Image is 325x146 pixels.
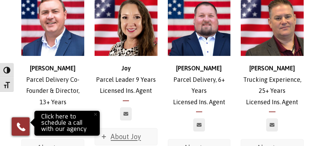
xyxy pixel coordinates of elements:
[95,128,157,145] a: About Joy
[168,63,231,108] p: Parcel Delivery, 6+ Years Licensed Ins. Agent
[36,113,98,134] p: Click here to schedule a call with our agency
[241,63,304,108] p: Trucking Experience, 25+ Years Licensed Ins. Agent
[111,133,141,140] span: About Joy
[30,65,76,72] strong: [PERSON_NAME]
[15,121,26,132] img: Phone icon
[249,65,295,72] strong: [PERSON_NAME]
[21,63,84,108] p: Parcel Delivery Co-Founder & Director, 13+ Years
[176,65,222,72] strong: [PERSON_NAME]
[121,65,131,72] strong: Joy
[88,107,103,122] button: Close
[95,63,158,96] p: Parcel Leader 9 Years Licensed Ins. Agent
